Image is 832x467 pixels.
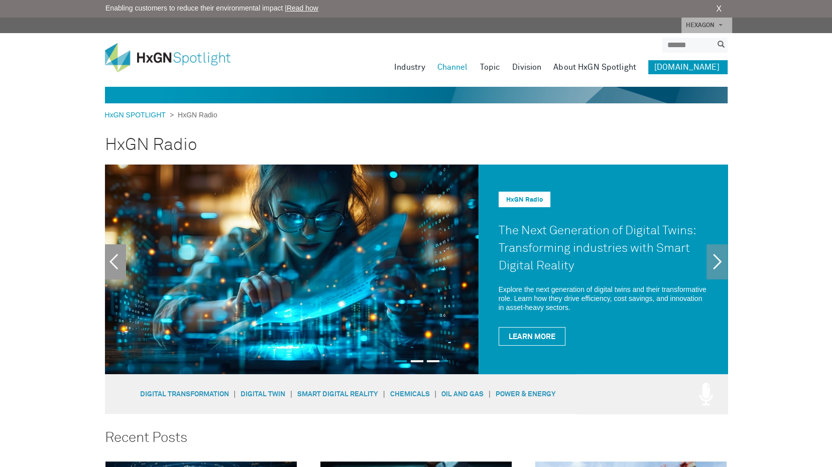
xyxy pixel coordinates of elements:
span: | [484,389,496,398]
a: HxGN Radio [506,197,543,203]
a: Industry [394,60,425,74]
a: Division [512,60,541,74]
span: | [429,389,441,398]
a: Digital Twin [241,391,285,398]
a: Power & Energy [496,391,556,398]
span: HxGN Radio [174,111,217,119]
a: Next [706,244,728,279]
a: X [716,3,722,15]
span: | [285,389,297,398]
h2: HxGN Radio [105,128,728,162]
span: Enabling customers to reduce their environmental impact | [105,3,318,14]
a: HEXAGON [681,18,732,33]
span: | [229,389,241,398]
h3: Recent Posts [105,430,728,446]
a: Read how [287,4,318,12]
a: The Next Generation of Digital Twins: Transforming industries with Smart Digital Reality [499,225,695,272]
a: Previous [105,244,126,279]
a: Topic [480,60,500,74]
a: Chemicals [390,391,429,398]
img: The Next Generation of Digital Twins: Transforming industries with Smart Digital Reality [105,165,479,374]
a: Channel [437,60,468,74]
img: HxGN Spotlight [105,43,246,72]
a: Smart Digital Reality [297,391,378,398]
a: Oil and gas [441,391,484,398]
p: Explore the next generation of digital twins and their transformative role. Learn how they drive ... [499,285,707,312]
a: Learn More [499,327,565,346]
a: HxGN SPOTLIGHT [105,111,170,119]
span: | [378,389,390,398]
a: Digital Transformation [140,391,229,398]
div: > [105,110,217,120]
a: About HxGN Spotlight [553,60,636,74]
a: [DOMAIN_NAME] [648,60,728,74]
